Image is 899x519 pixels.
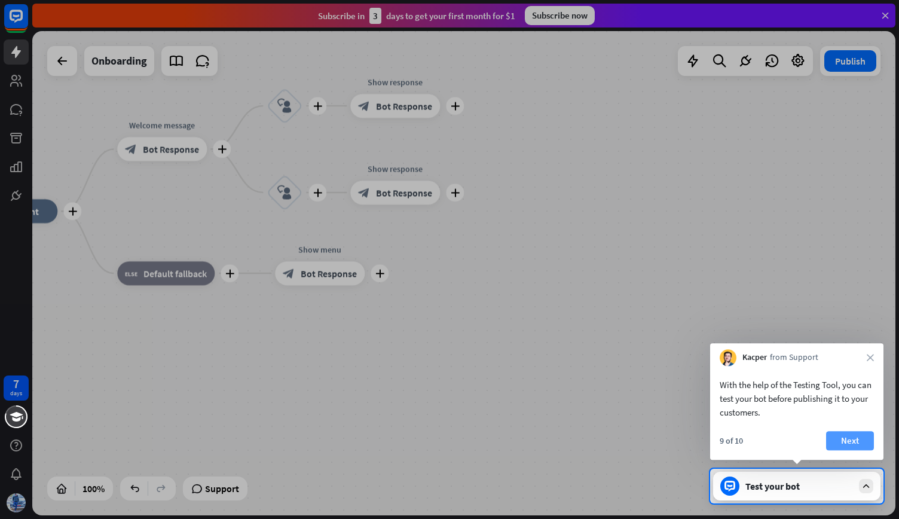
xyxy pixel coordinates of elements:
span: from Support [770,352,818,364]
button: Open LiveChat chat widget [10,5,45,41]
div: With the help of the Testing Tool, you can test your bot before publishing it to your customers. [720,378,874,419]
i: close [867,354,874,361]
div: Test your bot [745,480,853,492]
div: 9 of 10 [720,435,743,446]
button: Next [826,431,874,450]
span: Kacper [742,352,767,364]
